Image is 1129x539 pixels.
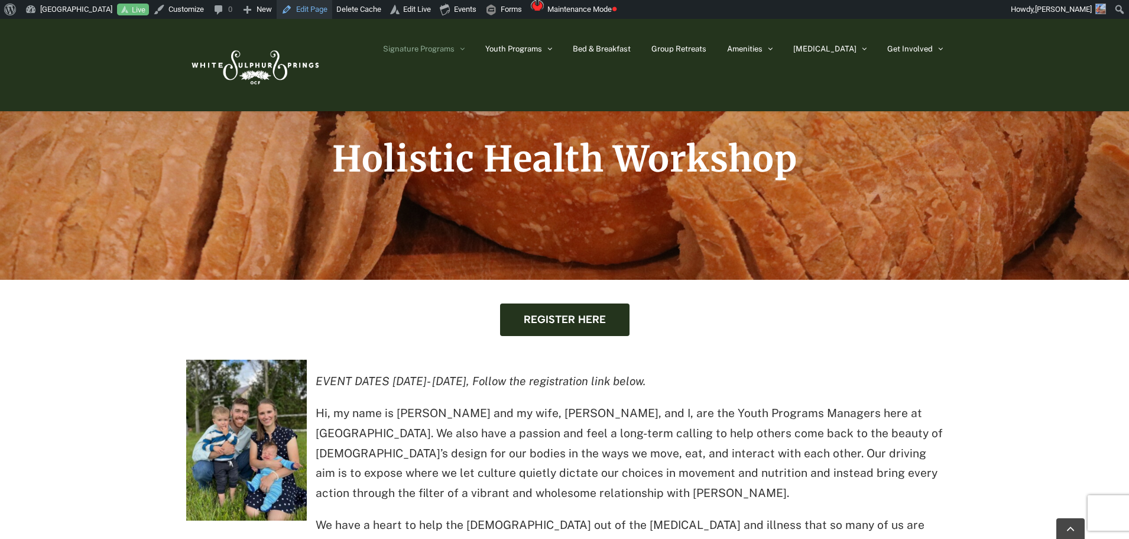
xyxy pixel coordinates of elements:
[651,45,706,53] span: Group Retreats
[573,45,631,53] span: Bed & Breakfast
[887,19,943,78] a: Get Involved
[383,45,455,53] span: Signature Programs
[332,137,797,181] span: Holistic Health Workshop
[1095,4,1106,14] img: SusannePappal-66x66.jpg
[316,375,645,388] em: EVENT DATES [DATE]- [DATE], Follow the registration link below.
[793,45,857,53] span: [MEDICAL_DATA]
[651,19,706,78] a: Group Retreats
[383,19,943,78] nav: Main Menu Sticky
[887,45,933,53] span: Get Involved
[383,19,465,78] a: Signature Programs
[485,19,552,78] a: Youth Programs
[573,19,631,78] a: Bed & Breakfast
[117,4,149,16] a: Live
[500,304,630,336] a: Register here
[1035,5,1092,14] span: [PERSON_NAME]
[186,404,943,504] p: Hi, my name is [PERSON_NAME] and my wife, [PERSON_NAME], and I, are the Youth Programs Managers h...
[793,19,867,78] a: [MEDICAL_DATA]
[727,45,763,53] span: Amenities
[727,19,773,78] a: Amenities
[186,37,322,93] img: White Sulphur Springs Logo
[485,45,542,53] span: Youth Programs
[524,314,606,326] span: Register here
